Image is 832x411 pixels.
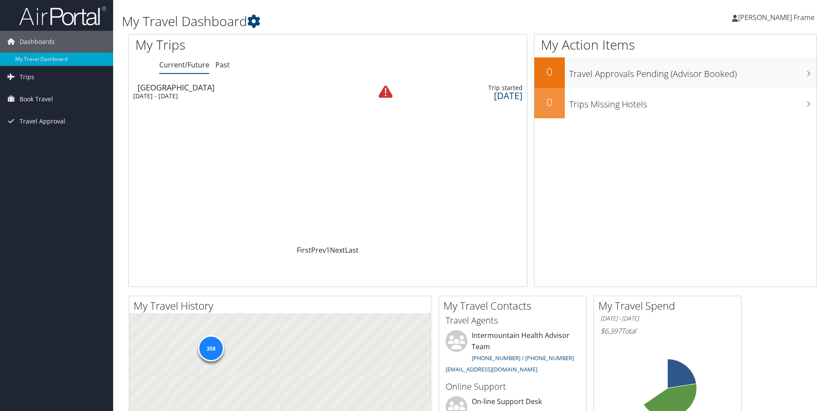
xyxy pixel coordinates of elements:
[569,94,816,110] h3: Trips Missing Hotels
[534,95,565,110] h2: 0
[738,13,815,22] span: [PERSON_NAME] Frame
[534,57,816,88] a: 0Travel Approvals Pending (Advisor Booked)
[20,110,65,132] span: Travel Approval
[732,4,823,30] a: [PERSON_NAME] Frame
[326,245,330,255] a: 1
[446,381,580,393] h3: Online Support
[446,314,580,327] h3: Travel Agents
[413,84,523,92] div: Trip started
[601,326,621,336] span: $6,397
[601,326,735,336] h6: Total
[534,88,816,118] a: 0Trips Missing Hotels
[135,36,355,54] h1: My Trips
[601,314,735,323] h6: [DATE] - [DATE]
[569,63,816,80] h3: Travel Approvals Pending (Advisor Booked)
[138,84,356,91] div: [GEOGRAPHIC_DATA]
[534,64,565,79] h2: 0
[134,298,431,313] h2: My Travel History
[20,31,55,53] span: Dashboards
[413,92,523,100] div: [DATE]
[297,245,311,255] a: First
[379,85,393,99] img: alert-flat-solid-warning.png
[133,92,352,100] div: [DATE] - [DATE]
[441,330,584,377] li: Intermountain Health Advisor Team
[330,245,345,255] a: Next
[159,60,209,70] a: Current/Future
[598,298,741,313] h2: My Travel Spend
[215,60,230,70] a: Past
[122,12,590,30] h1: My Travel Dashboard
[198,335,224,361] div: 358
[534,36,816,54] h1: My Action Items
[311,245,326,255] a: Prev
[345,245,359,255] a: Last
[20,66,34,88] span: Trips
[19,6,106,26] img: airportal-logo.png
[20,88,53,110] span: Book Travel
[446,365,537,373] a: [EMAIL_ADDRESS][DOMAIN_NAME]
[443,298,586,313] h2: My Travel Contacts
[472,354,574,362] a: [PHONE_NUMBER] / [PHONE_NUMBER]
